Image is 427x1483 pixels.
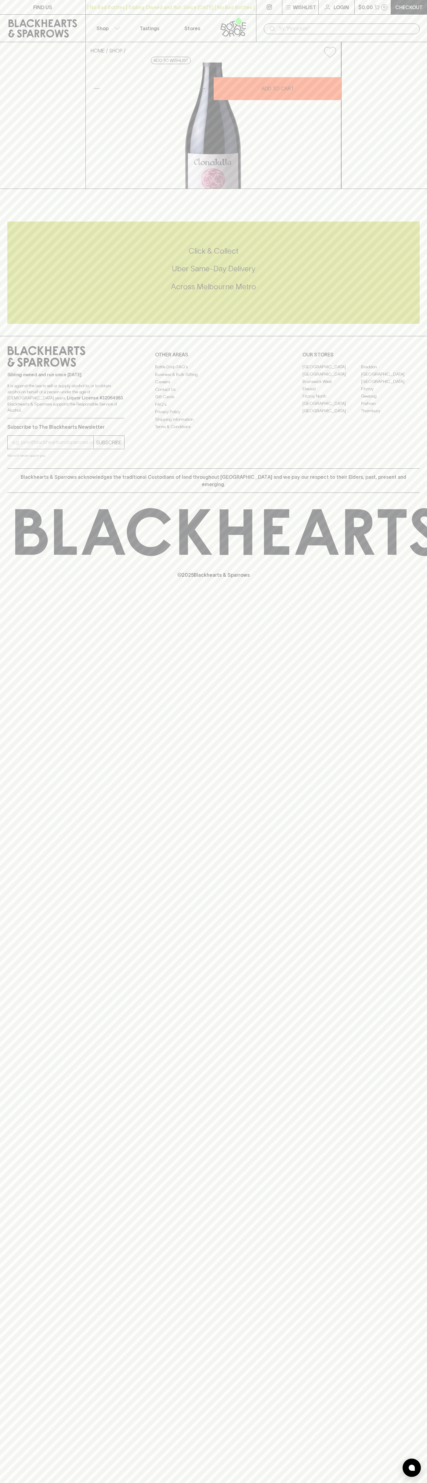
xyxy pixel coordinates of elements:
[278,24,415,34] input: Try "Pinot noir"
[214,77,341,100] button: ADD TO CART
[7,383,125,413] p: It is against the law to sell or supply alcohol to, or to obtain alcohol on behalf of a person un...
[128,15,171,42] a: Tastings
[33,4,52,11] p: FIND US
[96,439,122,446] p: SUBSCRIBE
[361,370,420,378] a: [GEOGRAPHIC_DATA]
[12,438,93,447] input: e.g. jane@blackheartsandsparrows.com.au
[151,57,191,64] button: Add to wishlist
[155,401,272,408] a: FAQ's
[171,15,214,42] a: Stores
[322,45,338,60] button: Add to wishlist
[155,408,272,416] a: Privacy Policy
[155,393,272,401] a: Gift Cards
[67,395,123,400] strong: Liquor License #32064953
[155,378,272,386] a: Careers
[96,25,109,32] p: Shop
[7,282,420,292] h5: Across Melbourne Metro
[7,453,125,459] p: We will never spam you
[409,1465,415,1471] img: bubble-icon
[7,222,420,324] div: Call to action block
[109,48,122,53] a: SHOP
[91,48,105,53] a: HOME
[395,4,423,11] p: Checkout
[361,363,420,370] a: Braddon
[302,407,361,414] a: [GEOGRAPHIC_DATA]
[293,4,316,11] p: Wishlist
[12,473,415,488] p: Blackhearts & Sparrows acknowledges the traditional Custodians of land throughout [GEOGRAPHIC_DAT...
[155,423,272,431] a: Terms & Conditions
[302,378,361,385] a: Brunswick West
[155,351,272,358] p: OTHER AREAS
[155,416,272,423] a: Shipping Information
[302,385,361,392] a: Elwood
[302,351,420,358] p: OUR STORES
[155,363,272,371] a: Bottle Drop FAQ's
[86,15,128,42] button: Shop
[361,407,420,414] a: Thornbury
[94,436,124,449] button: SUBSCRIBE
[261,85,294,92] p: ADD TO CART
[361,400,420,407] a: Prahran
[302,370,361,378] a: [GEOGRAPHIC_DATA]
[361,392,420,400] a: Geelong
[86,63,341,189] img: 37221.png
[7,264,420,274] h5: Uber Same-Day Delivery
[334,4,349,11] p: Login
[361,385,420,392] a: Fitzroy
[7,372,125,378] p: Sibling owned and run since [DATE]
[358,4,373,11] p: $0.00
[155,371,272,378] a: Business & Bulk Gifting
[155,386,272,393] a: Contact Us
[383,5,385,9] p: 0
[7,423,125,431] p: Subscribe to The Blackhearts Newsletter
[302,363,361,370] a: [GEOGRAPHIC_DATA]
[7,246,420,256] h5: Click & Collect
[184,25,200,32] p: Stores
[361,378,420,385] a: [GEOGRAPHIC_DATA]
[302,392,361,400] a: Fitzroy North
[140,25,159,32] p: Tastings
[302,400,361,407] a: [GEOGRAPHIC_DATA]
